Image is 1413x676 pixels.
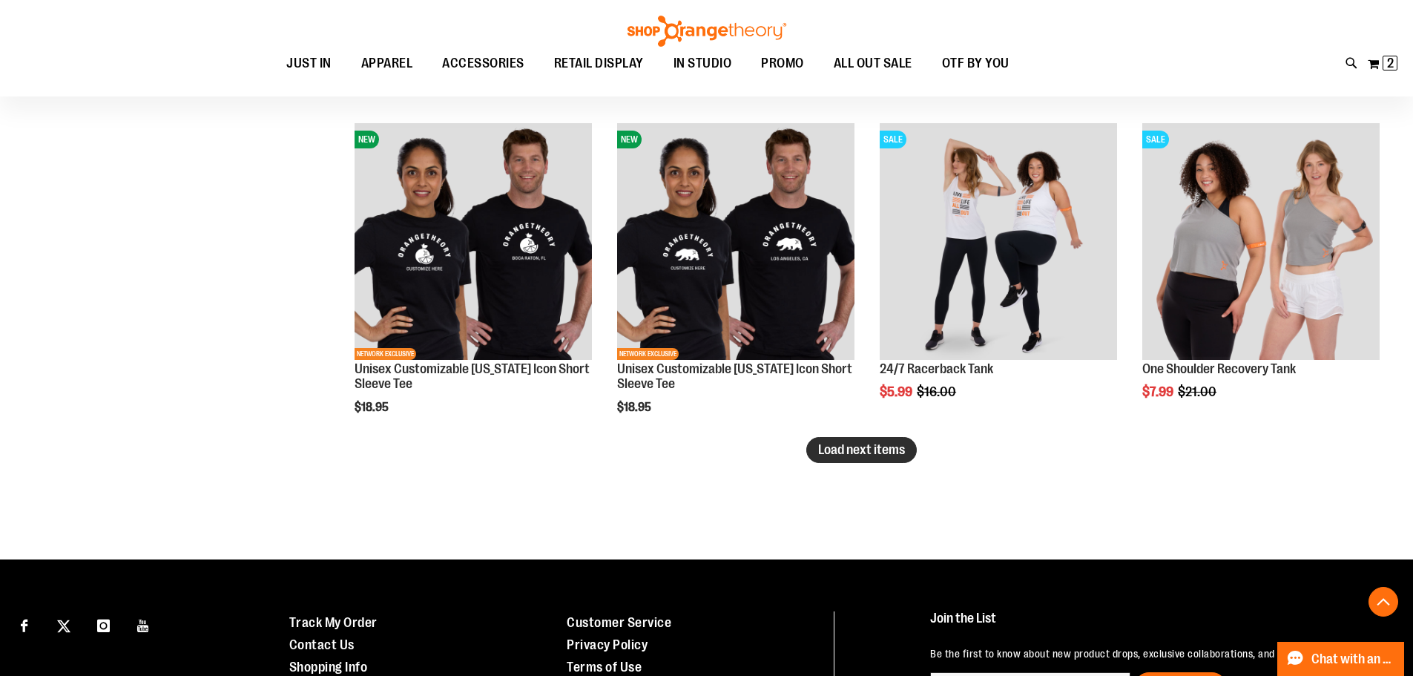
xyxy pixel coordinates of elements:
[286,47,332,80] span: JUST IN
[361,47,413,80] span: APPAREL
[917,384,958,399] span: $16.00
[880,361,993,376] a: 24/7 Racerback Tank
[355,123,592,361] img: OTF City Unisex Florida Icon SS Tee Black
[880,131,906,148] span: SALE
[617,361,852,391] a: Unisex Customizable [US_STATE] Icon Short Sleeve Tee
[347,116,599,452] div: product
[1142,361,1296,376] a: One Shoulder Recovery Tank
[90,611,116,637] a: Visit our Instagram page
[554,47,644,80] span: RETAIL DISPLAY
[1142,384,1176,399] span: $7.99
[131,611,157,637] a: Visit our Youtube page
[567,615,671,630] a: Customer Service
[355,361,590,391] a: Unisex Customizable [US_STATE] Icon Short Sleeve Tee
[872,116,1124,438] div: product
[57,620,70,633] img: Twitter
[355,131,379,148] span: NEW
[617,401,653,414] span: $18.95
[818,442,905,457] span: Load next items
[1178,384,1219,399] span: $21.00
[289,615,378,630] a: Track My Order
[617,123,854,363] a: OTF City Unisex California Icon SS Tee BlackNEWNETWORK EXCLUSIVE
[1277,642,1405,676] button: Chat with an Expert
[1311,652,1395,666] span: Chat with an Expert
[880,123,1117,363] a: 24/7 Racerback TankSALE
[617,131,642,148] span: NEW
[1368,587,1398,617] button: Back To Top
[880,384,915,399] span: $5.99
[673,47,732,80] span: IN STUDIO
[355,348,416,360] span: NETWORK EXCLUSIVE
[930,611,1379,639] h4: Join the List
[442,47,524,80] span: ACCESSORIES
[1387,56,1394,70] span: 2
[355,123,592,363] a: OTF City Unisex Florida Icon SS Tee BlackNEWNETWORK EXCLUSIVE
[625,16,788,47] img: Shop Orangetheory
[880,123,1117,361] img: 24/7 Racerback Tank
[1135,116,1387,438] div: product
[355,401,391,414] span: $18.95
[289,637,355,652] a: Contact Us
[567,660,642,675] a: Terms of Use
[1142,123,1380,361] img: Main view of One Shoulder Recovery Tank
[567,637,648,652] a: Privacy Policy
[11,611,37,637] a: Visit our Facebook page
[806,437,917,463] button: Load next items
[51,611,77,637] a: Visit our X page
[834,47,912,80] span: ALL OUT SALE
[930,646,1379,661] p: Be the first to know about new product drops, exclusive collaborations, and shopping events!
[1142,123,1380,363] a: Main view of One Shoulder Recovery TankSALE
[1142,131,1169,148] span: SALE
[289,660,368,675] a: Shopping Info
[617,348,679,360] span: NETWORK EXCLUSIVE
[761,47,804,80] span: PROMO
[610,116,862,452] div: product
[617,123,854,361] img: OTF City Unisex California Icon SS Tee Black
[942,47,1009,80] span: OTF BY YOU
